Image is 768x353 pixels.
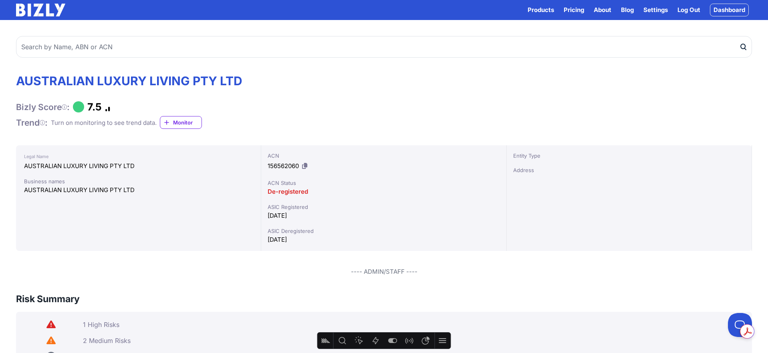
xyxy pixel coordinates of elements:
div: 2 Medium Risks [83,337,746,345]
div: Business names [24,177,253,185]
a: Monitor [160,116,202,129]
h1: AUSTRALIAN LUXURY LIVING PTY LTD [16,74,242,88]
a: Settings [643,5,668,15]
div: Entity Type [513,152,745,160]
button: Products [528,5,554,15]
a: Dashboard [710,4,749,16]
div: Legal Name [24,152,253,161]
div: Address [513,166,745,174]
input: Search by Name, ABN or ACN [16,36,752,58]
h1: 7.5 [87,101,102,113]
span: 156562060 [268,162,299,170]
a: Log Out [677,5,700,15]
div: ACN Status [268,179,500,187]
a: Blog [621,5,634,15]
div: Turn on monitoring to see trend data. [51,118,157,128]
a: About [594,5,611,15]
span: De-registered [268,188,308,195]
div: ASIC Deregistered [268,227,500,235]
div: [DATE] [268,211,500,221]
div: 1 High Risks [83,321,746,329]
div: ASIC Registered [268,203,500,211]
a: Pricing [564,5,584,15]
h1: Trend : [16,117,48,128]
div: ACN [268,152,500,160]
h3: Risk Summary [16,293,80,305]
div: AUSTRALIAN LUXURY LIVING PTY LTD [24,185,253,195]
iframe: Toggle Customer Support [728,313,752,337]
span: Monitor [173,118,202,126]
div: AUSTRALIAN LUXURY LIVING PTY LTD [24,161,253,171]
h1: Bizly Score : [16,102,70,112]
div: [DATE] [268,235,500,245]
div: ---- ADMIN/STAFF ---- [16,267,752,277]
